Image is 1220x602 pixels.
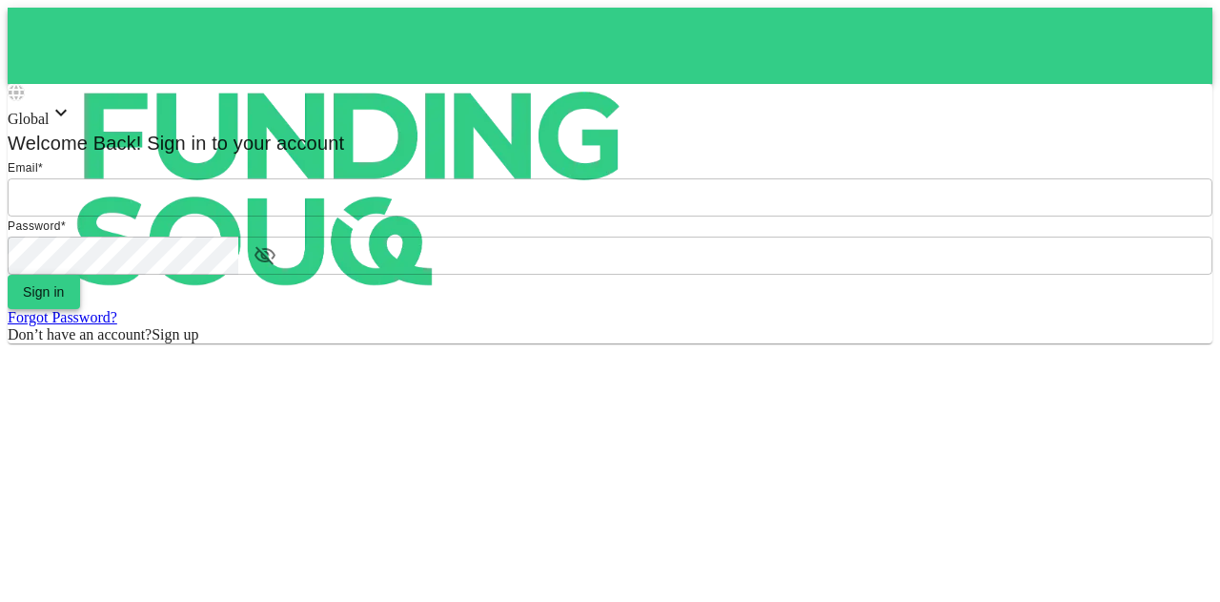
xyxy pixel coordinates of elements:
input: email [8,178,1212,217]
span: Sign in to your account [142,133,345,154]
span: Don’t have an account? [8,326,152,343]
button: Sign in [8,275,80,309]
span: Welcome Back! [8,133,142,154]
input: password [8,237,238,275]
a: logo [8,8,1212,84]
a: Forgot Password? [8,309,117,325]
span: Email [8,161,38,175]
span: Password [8,219,61,233]
span: Sign up [152,326,198,343]
div: Global [8,101,1212,128]
img: logo [8,8,694,370]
